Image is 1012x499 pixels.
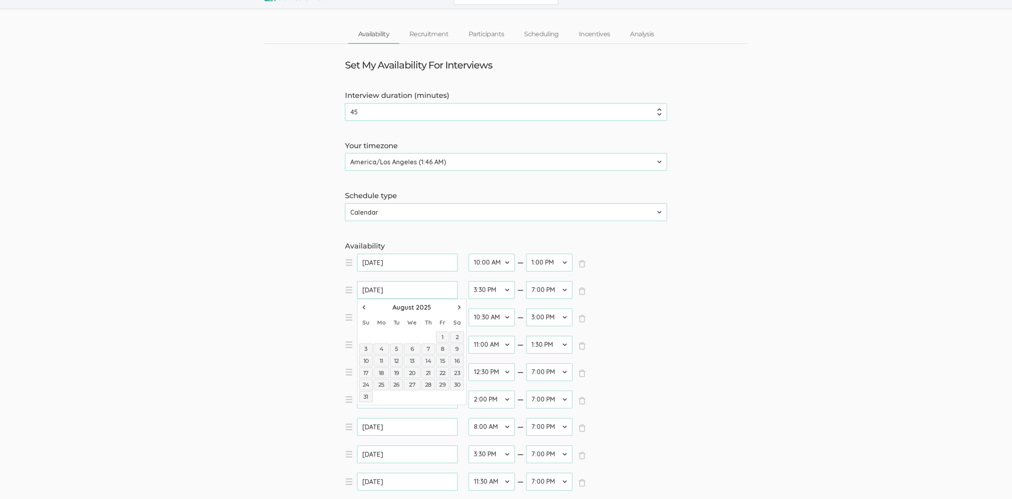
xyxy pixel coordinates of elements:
a: 16 [450,355,465,366]
a: Recruitment [399,26,458,43]
span: Wednesday [407,319,417,326]
label: Your timezone [345,141,667,151]
a: 28 [421,379,435,390]
span: Prev [361,304,368,311]
a: 6 [404,344,420,355]
a: 5 [390,344,403,355]
a: 31 [359,391,373,402]
a: 19 [390,367,403,379]
span: Sunday [362,319,370,326]
span: × [578,397,586,405]
span: × [578,315,586,323]
a: 23 [450,367,465,379]
label: Interview duration (minutes) [345,91,667,101]
span: Thursday [425,319,432,326]
a: 17 [359,367,373,379]
label: Availability [345,241,667,252]
a: 24 [359,379,373,390]
a: Prev [359,302,370,312]
a: 29 [436,379,449,390]
a: 15 [436,355,449,366]
a: Scheduling [514,26,569,43]
a: Availability [348,26,399,43]
a: 12 [390,355,403,366]
span: × [578,260,586,268]
a: 3 [359,344,373,355]
a: Participants [458,26,514,43]
a: 25 [374,379,389,390]
a: 26 [390,379,403,390]
a: 4 [374,344,389,355]
span: × [578,424,586,432]
a: 1 [436,331,449,343]
span: Next [456,304,462,311]
a: Analysis [620,26,664,43]
span: Saturday [453,319,461,326]
a: 14 [421,355,435,366]
label: Schedule type [345,191,667,201]
span: × [578,369,586,377]
a: 8 [436,344,449,355]
a: 20 [404,367,420,379]
span: Friday [440,319,445,326]
a: 9 [450,344,465,355]
h3: Set My Availability For Interviews [345,60,492,70]
span: Tuesday [393,319,400,326]
a: Incentives [569,26,620,43]
span: × [578,451,586,460]
a: 22 [436,367,449,379]
a: 11 [374,355,389,366]
a: 18 [374,367,389,379]
span: × [578,342,586,350]
a: 27 [404,379,420,390]
a: Next [454,302,464,312]
a: 10 [359,355,373,366]
a: 21 [421,367,435,379]
a: 30 [450,379,465,390]
span: × [578,287,586,295]
iframe: Chat Widget [972,460,1012,499]
a: 13 [404,355,420,366]
span: Monday [377,319,386,326]
span: 2025 [416,303,431,311]
span: × [578,479,586,487]
a: 2 [450,331,465,343]
span: August [392,303,414,311]
a: 7 [421,344,435,355]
